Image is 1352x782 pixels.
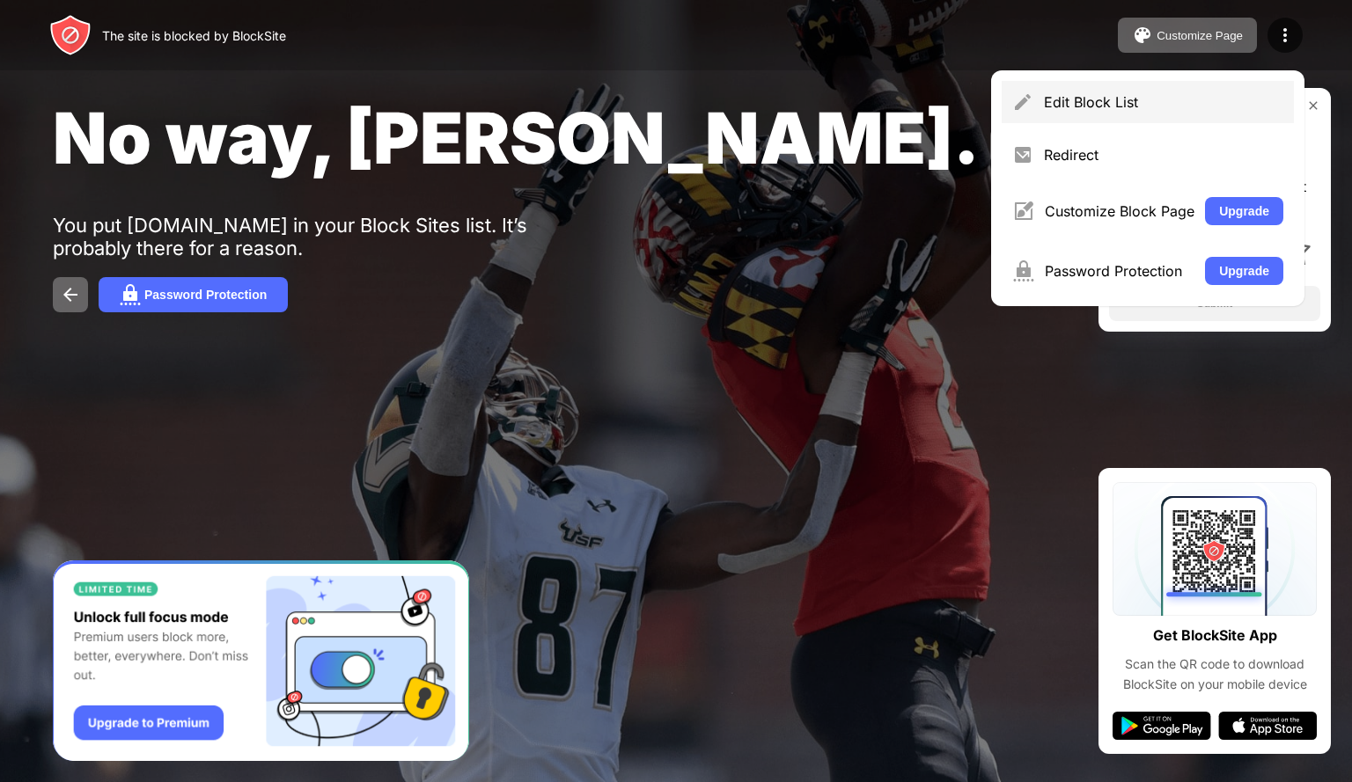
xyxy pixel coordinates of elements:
button: Password Protection [99,277,288,312]
img: pallet.svg [1132,25,1153,46]
img: qrcode.svg [1113,482,1317,616]
div: Password Protection [144,288,267,302]
button: Upgrade [1205,197,1283,225]
img: password.svg [120,284,141,305]
img: back.svg [60,284,81,305]
iframe: Banner [53,560,469,762]
div: Customize Block Page [1045,202,1194,220]
img: menu-password.svg [1012,260,1034,281]
img: menu-redirect.svg [1012,144,1033,165]
div: Get BlockSite App [1153,623,1277,648]
div: The site is blocked by BlockSite [102,28,286,43]
img: header-logo.svg [49,14,92,56]
img: menu-pencil.svg [1012,91,1033,113]
div: Redirect [1044,146,1283,164]
img: menu-icon.svg [1275,25,1296,46]
button: Upgrade [1205,257,1283,285]
div: Customize Page [1157,29,1243,42]
span: No way, [PERSON_NAME]. [53,95,980,180]
img: rate-us-close.svg [1306,99,1320,113]
img: app-store.svg [1218,712,1317,740]
div: Scan the QR code to download BlockSite on your mobile device [1113,654,1317,694]
img: google-play.svg [1113,712,1211,740]
button: Customize Page [1118,18,1257,53]
img: menu-customize.svg [1012,201,1034,222]
div: Edit Block List [1044,93,1283,111]
div: Password Protection [1045,262,1194,280]
div: You put [DOMAIN_NAME] in your Block Sites list. It’s probably there for a reason. [53,214,597,259]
